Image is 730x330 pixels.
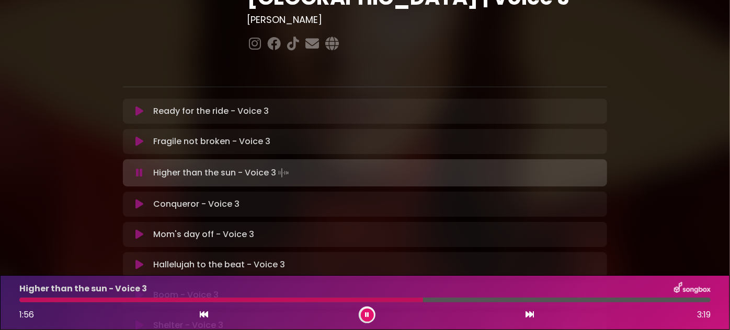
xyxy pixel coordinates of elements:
span: 1:56 [19,309,34,321]
p: Mom's day off - Voice 3 [153,228,254,241]
img: songbox-logo-white.png [674,282,711,296]
h3: [PERSON_NAME] [247,14,608,26]
p: Higher than the sun - Voice 3 [153,166,291,180]
p: Higher than the sun - Voice 3 [19,282,147,295]
p: Conqueror - Voice 3 [153,198,239,210]
span: 3:19 [697,309,711,321]
img: waveform4.gif [276,166,291,180]
p: Hallelujah to the beat - Voice 3 [153,258,285,271]
p: Fragile not broken - Voice 3 [153,135,270,148]
p: Ready for the ride - Voice 3 [153,105,269,117]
